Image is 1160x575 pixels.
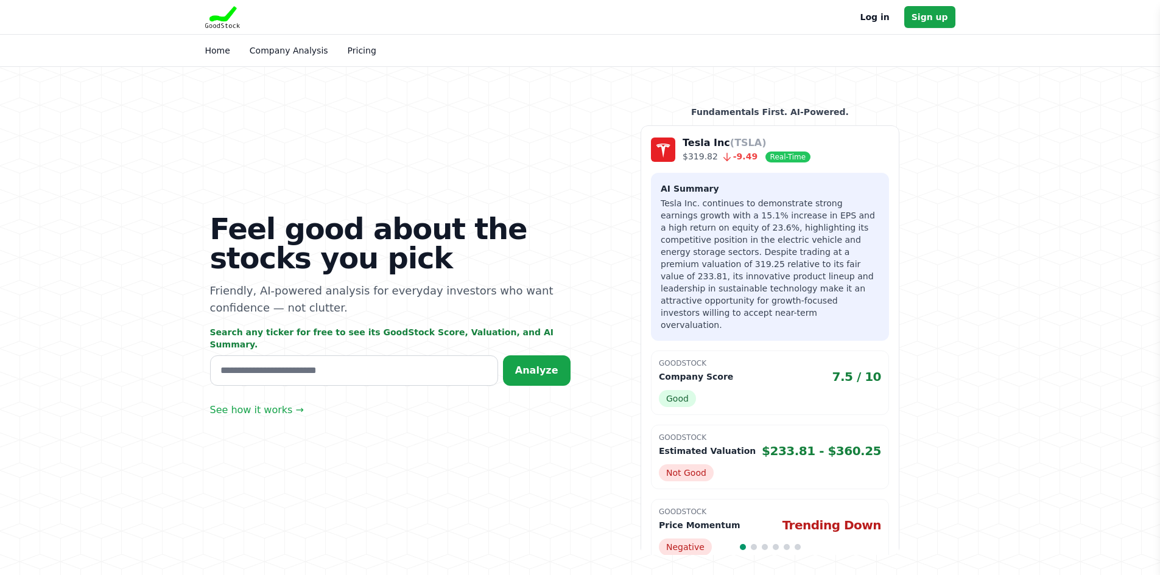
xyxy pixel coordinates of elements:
[659,507,881,517] p: GoodStock
[210,214,571,273] h1: Feel good about the stocks you pick
[795,544,801,550] span: Go to slide 6
[661,183,879,195] h3: AI Summary
[661,197,879,331] p: Tesla Inc. continues to demonstrate strong earnings growth with a 15.1% increase in EPS and a hig...
[860,10,890,24] a: Log in
[503,355,571,386] button: Analyze
[659,390,696,407] span: Good
[659,358,881,368] p: GoodStock
[659,519,740,531] p: Price Momentum
[784,544,790,550] span: Go to slide 5
[210,326,571,350] p: Search any ticker for free to see its GoodStock Score, Valuation, and AI Summary.
[250,46,328,55] a: Company Analysis
[515,364,558,376] span: Analyze
[718,152,758,161] span: -9.49
[765,152,810,162] span: Real-Time
[683,150,810,163] p: $319.82
[659,371,733,383] p: Company Score
[773,544,779,550] span: Go to slide 4
[740,544,746,550] span: Go to slide 1
[641,106,899,118] p: Fundamentals First. AI-Powered.
[205,46,230,55] a: Home
[782,517,881,534] span: Trending Down
[659,445,756,457] p: Estimated Valuation
[730,137,767,148] span: (TSLA)
[683,136,810,150] p: Tesla Inc
[832,368,882,385] span: 7.5 / 10
[904,6,955,28] a: Sign up
[659,538,712,556] span: Negative
[659,433,881,442] p: GoodStock
[651,138,675,162] img: Company Logo
[210,403,304,417] a: See how it works →
[205,6,241,28] img: Goodstock Logo
[659,464,714,481] span: Not Good
[762,442,881,459] span: $233.81 - $360.25
[762,544,768,550] span: Go to slide 3
[210,282,571,316] p: Friendly, AI-powered analysis for everyday investors who want confidence — not clutter.
[751,544,757,550] span: Go to slide 2
[348,46,376,55] a: Pricing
